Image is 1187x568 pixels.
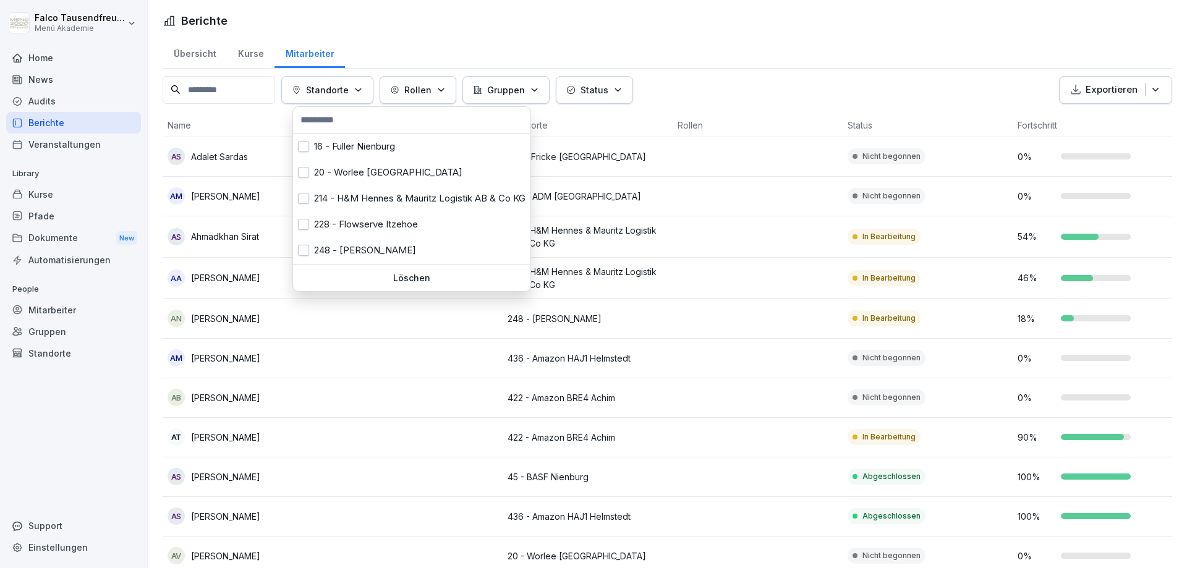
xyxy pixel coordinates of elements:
[1086,83,1138,97] p: Exportieren
[293,211,530,237] div: 228 - Flowserve Itzehoe
[581,83,608,96] p: Status
[298,273,525,284] p: Löschen
[293,134,530,159] div: 16 - Fuller Nienburg
[404,83,432,96] p: Rollen
[293,263,530,289] div: 257 - Buss [GEOGRAPHIC_DATA]
[306,83,349,96] p: Standorte
[487,83,525,96] p: Gruppen
[293,237,530,263] div: 248 - [PERSON_NAME]
[293,185,530,211] div: 214 - H&M Hennes & Mauritz Logistik AB & Co KG
[293,159,530,185] div: 20 - Worlee [GEOGRAPHIC_DATA]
